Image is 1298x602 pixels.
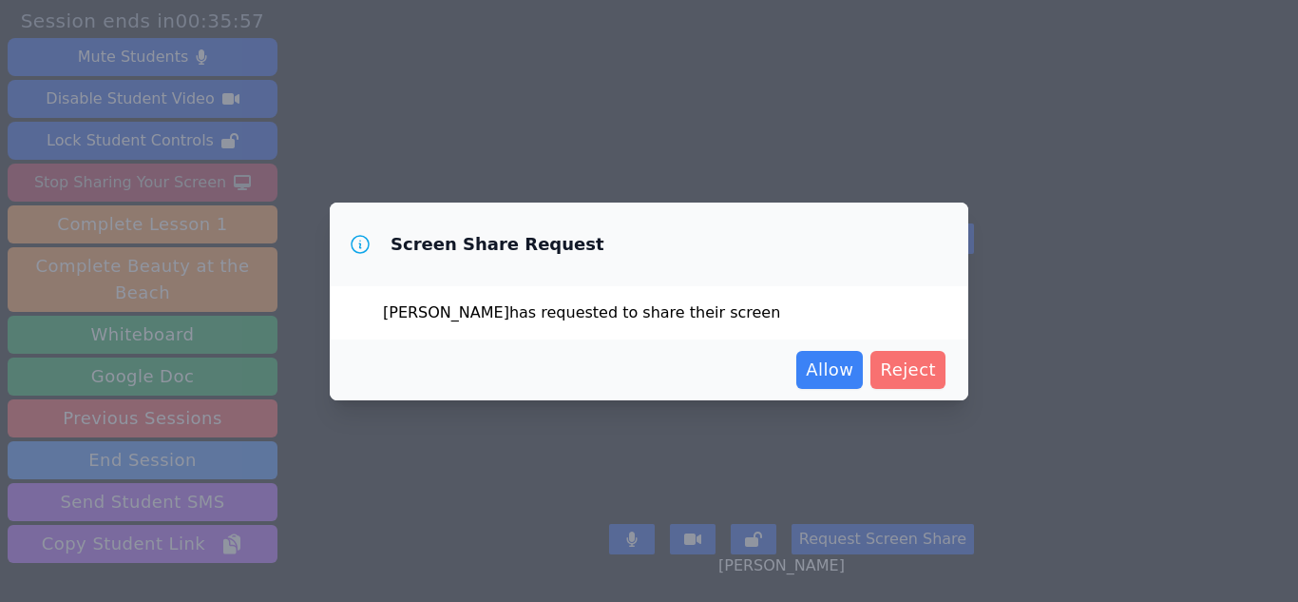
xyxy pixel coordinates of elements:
span: Allow [806,357,853,383]
h3: Screen Share Request [391,233,604,256]
span: Reject [880,357,936,383]
div: [PERSON_NAME] has requested to share their screen [330,286,968,340]
button: Allow [796,351,863,389]
button: Reject [870,351,945,389]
